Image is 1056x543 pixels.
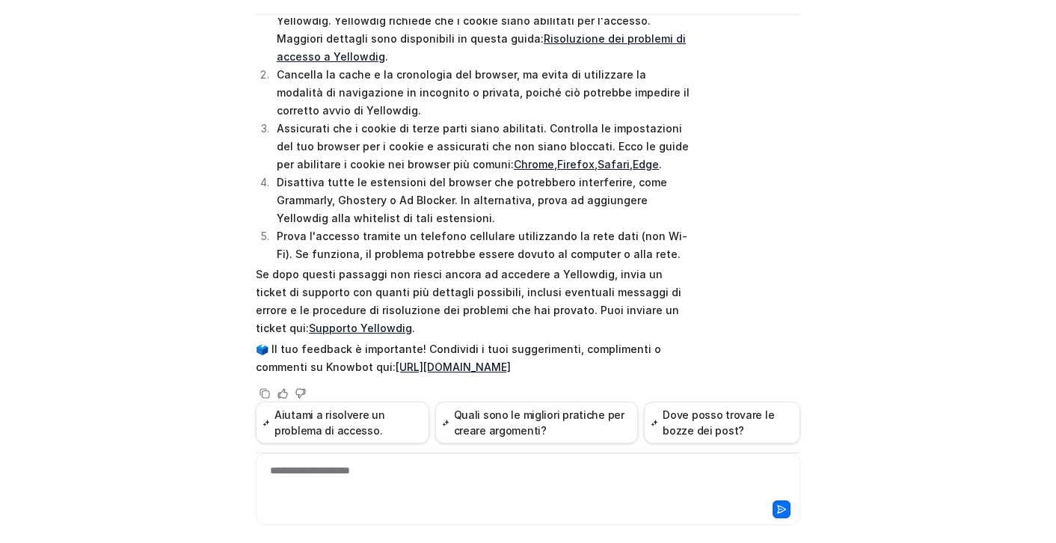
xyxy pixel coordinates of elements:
a: Chrome [514,158,554,171]
a: Supporto Yellowdig [309,322,412,334]
button: Dove posso trovare le bozze dei post? [644,402,800,444]
font: , [595,158,598,171]
font: Quali sono le migliori pratiche per creare argomenti? [454,408,624,437]
font: Disattiva tutte le estensioni del browser che potrebbero interferire, come Grammarly, Ghostery o ... [277,176,667,224]
font: Aiutami a risolvere un problema di accesso. [274,408,385,437]
font: , [554,158,557,171]
a: Safari [598,158,630,171]
a: Firefox [557,158,595,171]
font: Se dopo questi passaggi non riesci ancora ad accedere a Yellowdig, invia un ticket di supporto co... [256,268,681,334]
font: Assicurati che i cookie di terze parti siano abilitati. Controlla le impostazioni del tuo browser... [277,122,689,171]
font: Prova l'accesso tramite un telefono cellulare utilizzando la rete dati (non Wi-Fi). Se funziona, ... [277,230,687,260]
button: Quali sono le migliori pratiche per creare argomenti? [435,402,639,444]
font: Dove posso trovare le bozze dei post? [663,408,774,437]
font: Cancella la cache e la cronologia del browser, ma evita di utilizzare la modalità di navigazione ... [277,68,690,117]
a: [URL][DOMAIN_NAME] [396,361,511,373]
font: , [630,158,633,171]
button: Aiutami a risolvere un problema di accesso. [256,402,429,444]
a: Edge [633,158,659,171]
font: . [385,50,388,63]
font: . [412,322,415,334]
font: 🗳️ Il tuo feedback è importante! Condividi i tuoi suggerimenti, complimenti o commenti su Knowbot... [256,343,661,373]
font: . [659,158,662,171]
a: Risoluzione dei problemi di accesso a Yellowdig [277,32,686,63]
